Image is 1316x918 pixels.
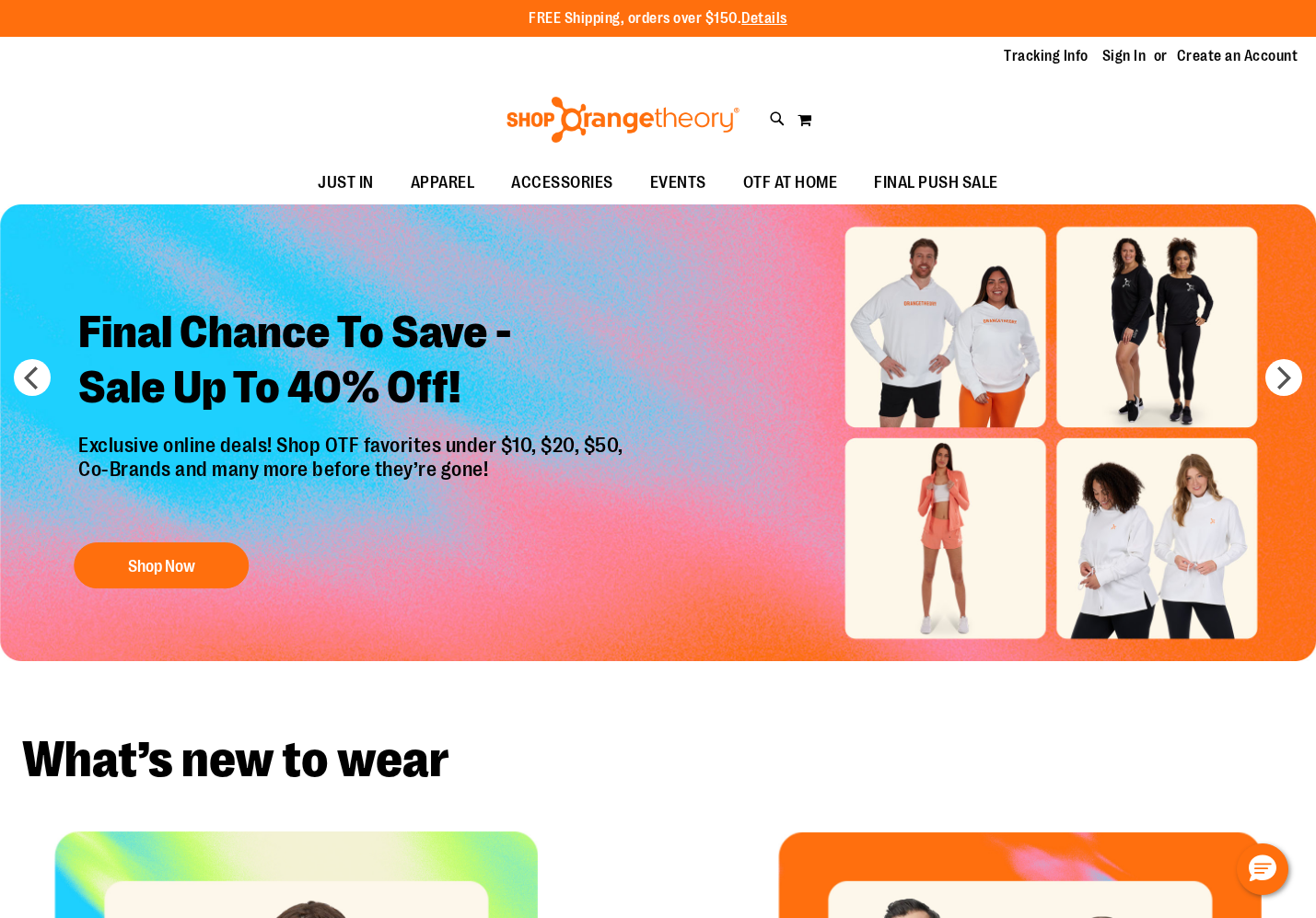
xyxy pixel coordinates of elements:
span: JUST IN [318,162,374,203]
button: next [1265,359,1302,396]
a: EVENTS [632,162,725,204]
a: Details [741,10,787,27]
a: Tracking Info [1004,46,1089,66]
a: Sign In [1102,46,1147,66]
span: OTF AT HOME [743,162,838,203]
a: JUST IN [299,162,392,204]
button: prev [14,359,51,396]
a: APPAREL [392,162,494,204]
a: ACCESSORIES [493,162,632,204]
p: FREE Shipping, orders over $150. [529,8,787,29]
span: FINAL PUSH SALE [874,162,998,203]
a: Create an Account [1177,46,1299,66]
span: EVENTS [650,162,706,203]
span: ACCESSORIES [511,162,613,203]
img: Shop Orangetheory [504,97,742,143]
button: Shop Now [74,542,249,588]
a: FINAL PUSH SALE [856,162,1017,204]
p: Exclusive online deals! Shop OTF favorites under $10, $20, $50, Co-Brands and many more before th... [64,434,642,524]
button: Hello, have a question? Let’s chat. [1237,843,1288,895]
h2: Final Chance To Save - Sale Up To 40% Off! [64,291,642,434]
h2: What’s new to wear [22,735,1294,785]
a: OTF AT HOME [725,162,856,204]
span: APPAREL [411,162,475,203]
a: Final Chance To Save -Sale Up To 40% Off! Exclusive online deals! Shop OTF favorites under $10, $... [64,291,642,598]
